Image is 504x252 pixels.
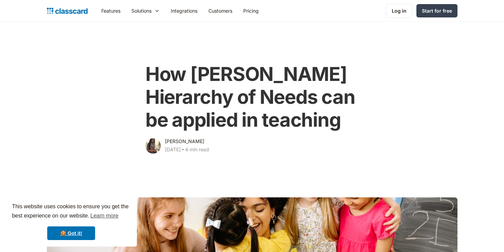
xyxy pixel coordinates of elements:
[47,226,95,240] a: dismiss cookie message
[165,145,181,154] div: [DATE]
[165,137,204,145] div: [PERSON_NAME]
[392,7,406,14] div: Log in
[96,3,126,18] a: Features
[126,3,165,18] div: Solutions
[47,6,88,16] a: home
[422,7,452,14] div: Start for free
[165,3,203,18] a: Integrations
[12,202,130,221] span: This website uses cookies to ensure you get the best experience on our website.
[238,3,264,18] a: Pricing
[185,145,209,154] div: 4 min read
[203,3,238,18] a: Customers
[386,4,412,18] a: Log in
[145,63,359,132] h1: How [PERSON_NAME] Hierarchy of Needs can be applied in teaching
[416,4,457,17] a: Start for free
[181,145,185,155] div: ‧
[5,196,137,247] div: cookieconsent
[89,211,119,221] a: learn more about cookies
[131,7,152,14] div: Solutions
